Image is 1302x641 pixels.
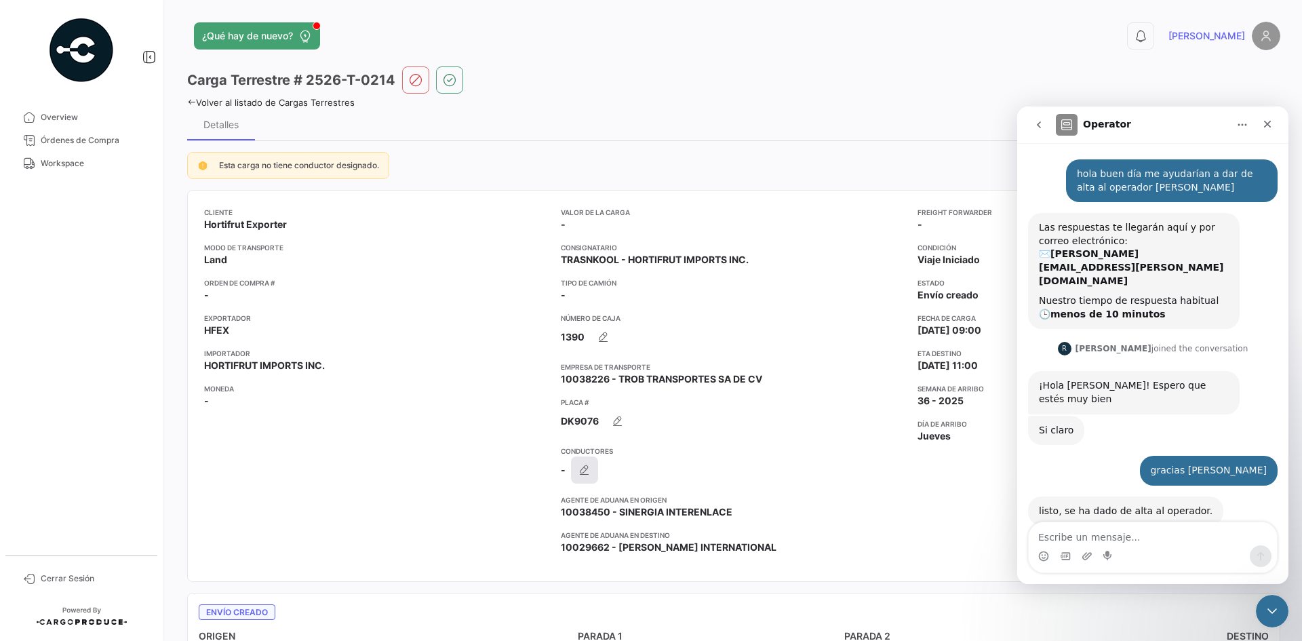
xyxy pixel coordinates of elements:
[918,242,1263,253] app-card-info-title: Condición
[204,383,550,394] app-card-info-title: Moneda
[204,324,229,337] span: HFEX
[561,362,907,372] app-card-info-title: Empresa de Transporte
[918,394,964,408] span: 36 - 2025
[918,253,980,267] span: Viaje Iniciado
[918,324,981,337] span: [DATE] 09:00
[204,348,550,359] app-card-info-title: Importador
[918,359,978,372] span: [DATE] 11:00
[561,253,749,267] span: TRASNKOOL - HORTIFRUT IMPORTS INC.
[187,71,395,90] h3: Carga Terrestre # 2526-T-0214
[204,394,209,408] span: -
[204,288,209,302] span: -
[1256,595,1288,627] iframe: Intercom live chat
[204,277,550,288] app-card-info-title: Orden de Compra #
[204,207,550,218] app-card-info-title: Cliente
[1252,22,1280,50] img: placeholder-user.png
[918,207,1263,218] app-card-info-title: Freight Forwarder
[203,119,239,130] div: Detalles
[11,129,152,152] a: Órdenes de Compra
[204,253,227,267] span: Land
[561,494,907,505] app-card-info-title: Agente de Aduana en Origen
[561,530,907,541] app-card-info-title: Agente de Aduana en Destino
[1017,106,1288,584] iframe: Intercom live chat
[561,446,907,457] app-card-info-title: Conductores
[918,218,922,231] span: -
[204,359,325,372] span: HORTIFRUT IMPORTS INC.
[204,313,550,324] app-card-info-title: Exportador
[561,330,585,344] span: 1390
[561,372,762,386] span: 10038226 - TROB TRANSPORTES SA DE CV
[918,429,951,443] span: Jueves
[1168,29,1245,43] span: [PERSON_NAME]
[204,218,287,231] span: Hortifrut Exporter
[561,541,776,554] span: 10029662 - [PERSON_NAME] INTERNATIONAL
[41,572,146,585] span: Cerrar Sesión
[561,414,599,428] span: DK9076
[204,242,550,253] app-card-info-title: Modo de Transporte
[918,419,1263,429] app-card-info-title: Día de Arribo
[561,288,566,302] span: -
[47,16,115,84] img: powered-by.png
[918,348,1263,359] app-card-info-title: ETA Destino
[561,242,907,253] app-card-info-title: Consignatario
[561,463,566,477] span: -
[561,207,907,218] app-card-info-title: Valor de la Carga
[918,288,979,302] span: Envío creado
[202,29,293,43] span: ¿Qué hay de nuevo?
[219,160,379,170] span: Esta carga no tiene conductor designado.
[11,106,152,129] a: Overview
[41,111,146,123] span: Overview
[561,277,907,288] app-card-info-title: Tipo de Camión
[187,97,355,108] a: Volver al listado de Cargas Terrestres
[918,313,1263,324] app-card-info-title: Fecha de carga
[918,383,1263,394] app-card-info-title: Semana de Arribo
[41,134,146,147] span: Órdenes de Compra
[561,397,907,408] app-card-info-title: Placa #
[41,157,146,170] span: Workspace
[561,313,907,324] app-card-info-title: Número de Caja
[918,277,1263,288] app-card-info-title: Estado
[561,218,566,231] span: -
[199,604,275,620] span: Envío creado
[561,505,732,519] span: 10038450 - SINERGIA INTERENLACE
[11,152,152,175] a: Workspace
[194,22,320,50] button: ¿Qué hay de nuevo?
